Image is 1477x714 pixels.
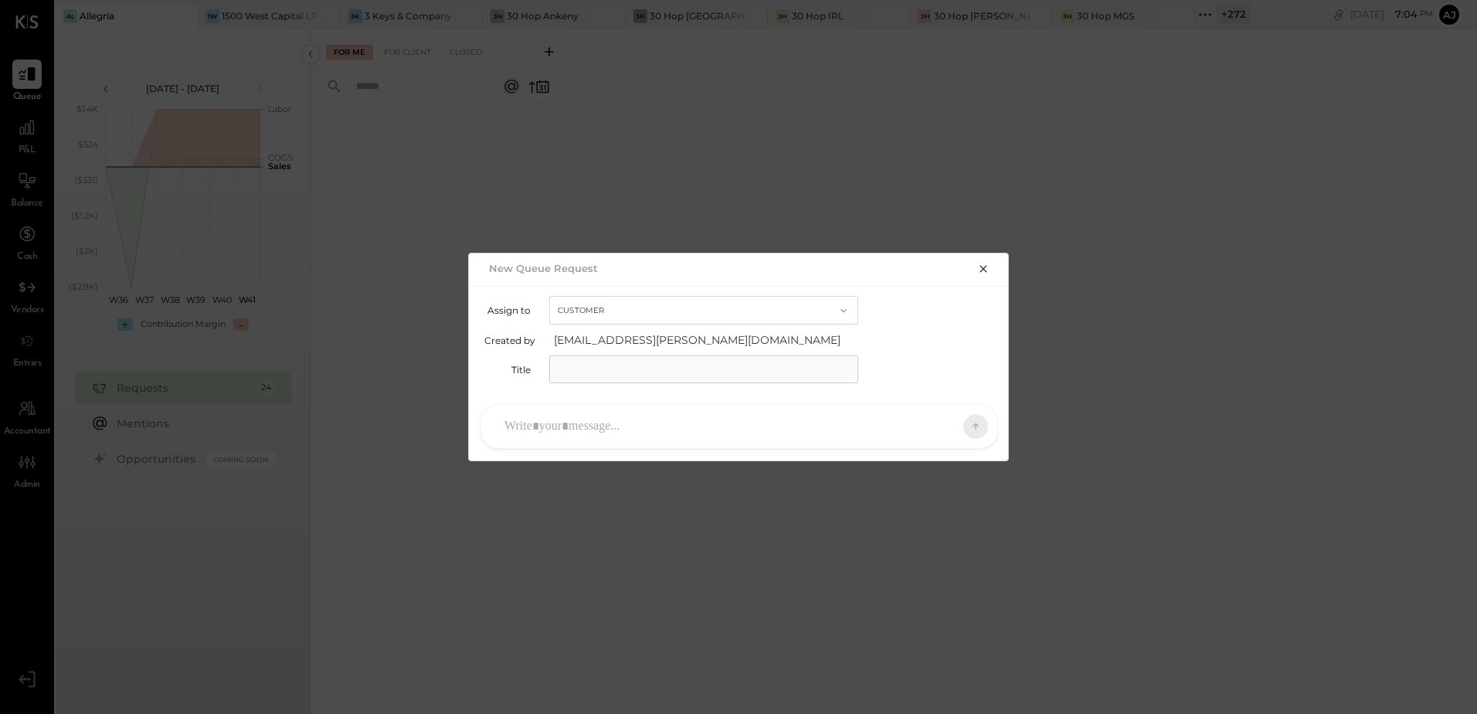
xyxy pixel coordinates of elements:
[549,296,858,325] button: Customer
[484,304,531,316] label: Assign to
[484,335,535,346] label: Created by
[489,262,598,274] h2: New Queue Request
[484,364,531,376] label: Title
[554,332,863,348] span: [EMAIL_ADDRESS][PERSON_NAME][DOMAIN_NAME]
